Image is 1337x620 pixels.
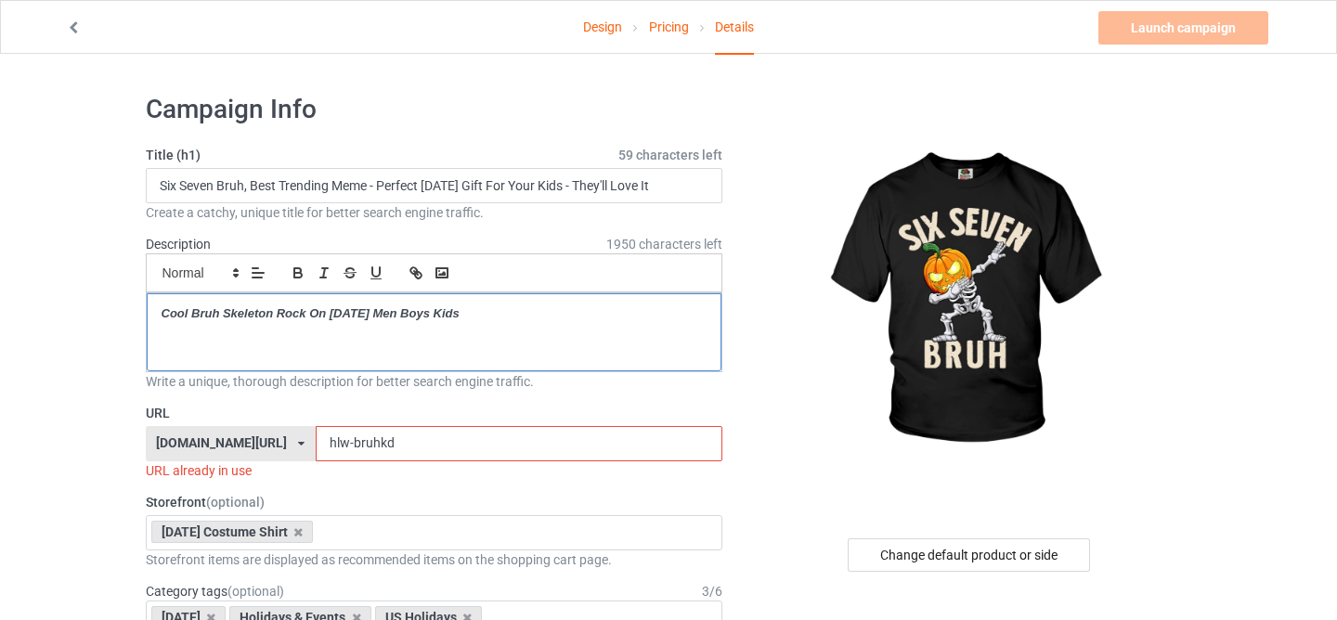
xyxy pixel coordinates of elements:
[146,203,723,222] div: Create a catchy, unique title for better search engine traffic.
[162,306,460,320] em: Cool Bruh Skeleton Rock On [DATE] Men Boys Kids
[146,493,723,511] label: Storefront
[146,582,284,601] label: Category tags
[206,495,265,510] span: (optional)
[151,521,314,543] div: [DATE] Costume Shirt
[146,461,723,480] div: URL already in use
[146,372,723,391] div: Write a unique, thorough description for better search engine traffic.
[146,550,723,569] div: Storefront items are displayed as recommended items on the shopping cart page.
[146,237,211,252] label: Description
[848,538,1090,572] div: Change default product or side
[649,1,689,53] a: Pricing
[146,146,723,164] label: Title (h1)
[156,436,287,449] div: [DOMAIN_NAME][URL]
[618,146,722,164] span: 59 characters left
[146,404,723,422] label: URL
[227,584,284,599] span: (optional)
[583,1,622,53] a: Design
[146,93,723,126] h1: Campaign Info
[702,582,722,601] div: 3 / 6
[606,235,722,253] span: 1950 characters left
[715,1,754,55] div: Details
